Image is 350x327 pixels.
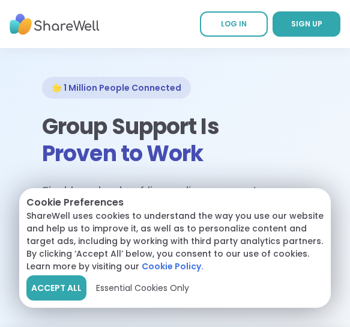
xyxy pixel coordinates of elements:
[291,19,322,29] span: SIGN UP
[42,77,191,99] div: 🌟 1 Million People Connected
[26,210,324,273] p: ShareWell uses cookies to understand the way you use our website and help us to improve it, as we...
[273,11,340,37] a: SIGN UP
[221,19,247,29] span: LOG IN
[26,195,324,210] p: Cookie Preferences
[10,8,100,41] img: ShareWell Nav Logo
[42,182,308,221] h2: Find hundreds of live online support groups each week.
[42,113,308,167] h1: Group Support Is
[200,11,268,37] a: LOG IN
[31,282,82,295] span: Accept All
[96,282,189,295] span: Essential Cookies Only
[26,275,86,301] button: Accept All
[142,260,204,273] a: Cookie Policy.
[42,138,203,169] span: Proven to Work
